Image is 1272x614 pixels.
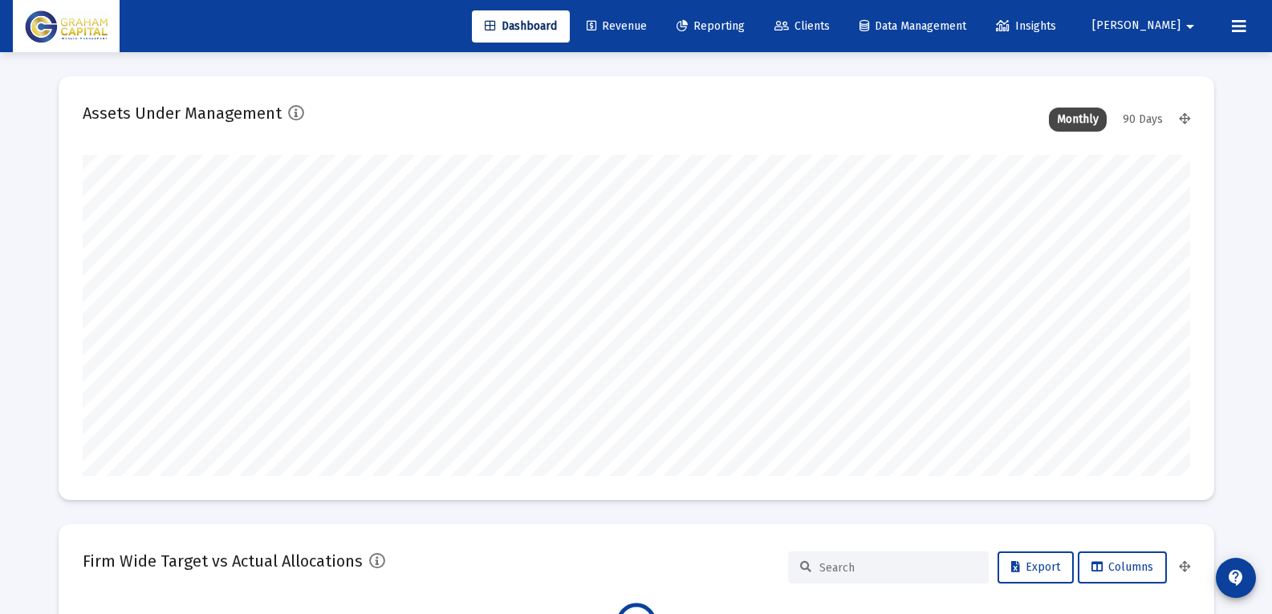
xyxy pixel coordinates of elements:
mat-icon: arrow_drop_down [1181,10,1200,43]
a: Data Management [847,10,979,43]
img: Dashboard [25,10,108,43]
span: Clients [774,19,830,33]
a: Clients [762,10,843,43]
span: Revenue [587,19,647,33]
button: [PERSON_NAME] [1073,10,1219,42]
input: Search [819,561,977,575]
div: Monthly [1049,108,1107,132]
a: Revenue [574,10,660,43]
a: Reporting [664,10,758,43]
button: Export [998,551,1074,584]
span: Dashboard [485,19,557,33]
span: Insights [996,19,1056,33]
h2: Assets Under Management [83,100,282,126]
span: [PERSON_NAME] [1092,19,1181,33]
div: 90 Days [1115,108,1171,132]
span: Data Management [860,19,966,33]
a: Insights [983,10,1069,43]
span: Export [1011,560,1060,574]
button: Columns [1078,551,1167,584]
span: Reporting [677,19,745,33]
mat-icon: contact_support [1226,568,1246,588]
a: Dashboard [472,10,570,43]
span: Columns [1091,560,1153,574]
h2: Firm Wide Target vs Actual Allocations [83,548,363,574]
